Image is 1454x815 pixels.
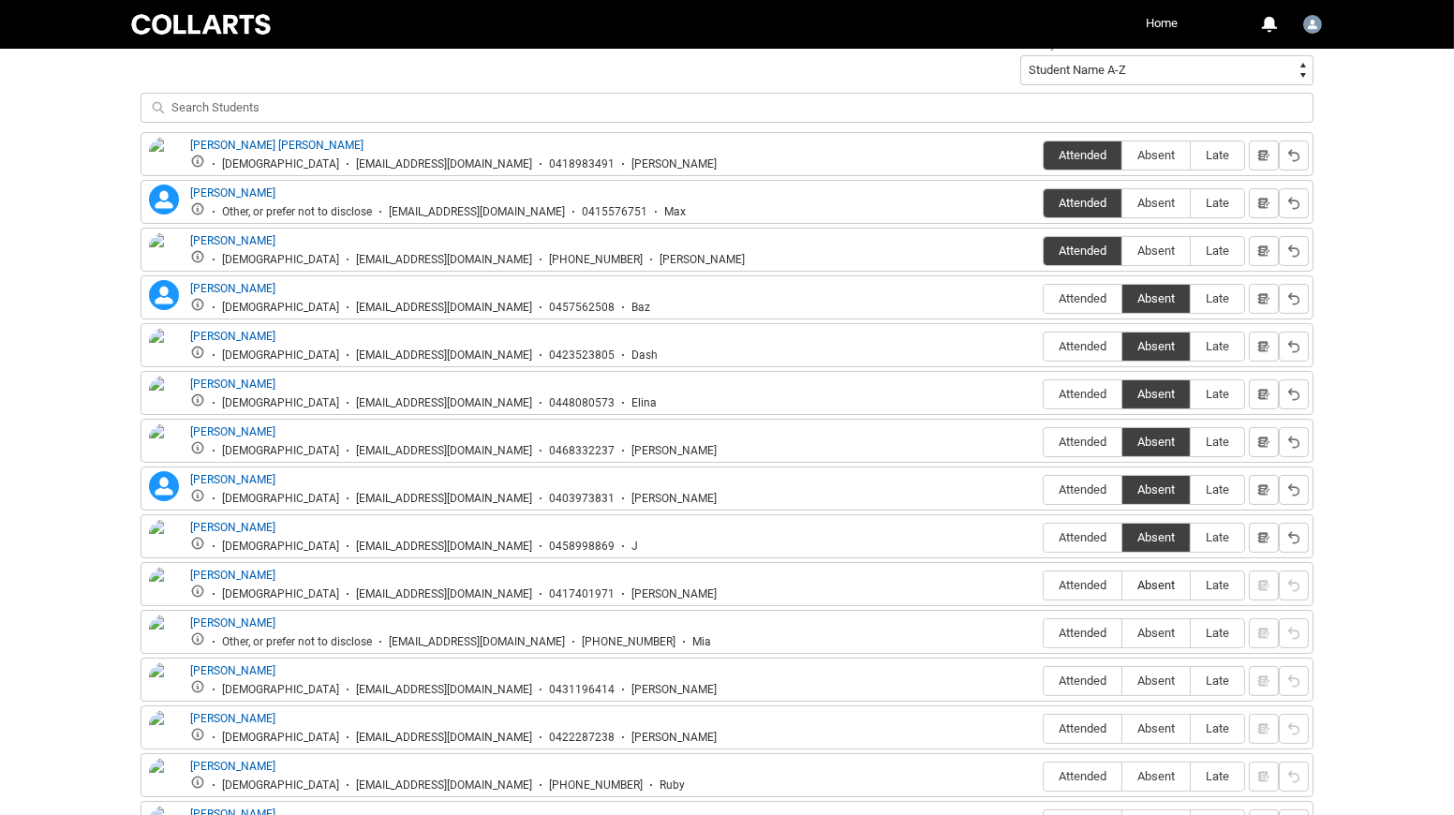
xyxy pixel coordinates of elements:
button: Notes [1249,427,1279,457]
span: Absent [1122,291,1190,305]
div: 0417401971 [549,587,615,601]
a: [PERSON_NAME] [190,616,275,630]
div: 0423523805 [549,348,615,363]
a: [PERSON_NAME] [190,282,275,295]
span: Late [1191,721,1244,735]
span: Attended [1044,578,1121,592]
span: Attended [1044,769,1121,783]
span: Late [1191,148,1244,162]
img: Jake Brown [149,519,179,560]
a: [PERSON_NAME] [190,760,275,773]
div: 0418983491 [549,157,615,171]
span: Absent [1122,626,1190,640]
input: Search Students [141,93,1313,123]
button: Notes [1249,188,1279,218]
div: [DEMOGRAPHIC_DATA] [222,396,339,410]
div: [DEMOGRAPHIC_DATA] [222,540,339,554]
div: [EMAIL_ADDRESS][DOMAIN_NAME] [356,683,532,697]
a: [PERSON_NAME] [190,664,275,677]
span: Attended [1044,291,1121,305]
div: [PERSON_NAME] [631,444,717,458]
div: J [631,540,638,554]
div: [EMAIL_ADDRESS][DOMAIN_NAME] [356,731,532,745]
img: Mitchell Dennis [149,710,179,751]
span: Attended [1044,435,1121,449]
button: Notes [1249,141,1279,170]
span: Attended [1044,196,1121,210]
span: Absent [1122,530,1190,544]
span: Attended [1044,482,1121,496]
span: Attended [1044,244,1121,258]
div: Max [664,205,686,219]
span: Late [1191,387,1244,401]
div: 0422287238 [549,731,615,745]
div: 0403973831 [549,492,615,506]
span: Late [1191,339,1244,353]
img: Mia Edwards [149,615,179,656]
div: [EMAIL_ADDRESS][DOMAIN_NAME] [356,492,532,506]
div: [DEMOGRAPHIC_DATA] [222,444,339,458]
div: [EMAIL_ADDRESS][DOMAIN_NAME] [356,540,532,554]
span: Absent [1122,721,1190,735]
div: [DEMOGRAPHIC_DATA] [222,253,339,267]
div: [DEMOGRAPHIC_DATA] [222,587,339,601]
span: Attended [1044,148,1121,162]
span: Attended [1044,387,1121,401]
div: [PHONE_NUMBER] [549,778,643,793]
img: Ruby Hill [149,758,179,799]
a: [PERSON_NAME] [190,330,275,343]
div: 0415576751 [582,205,647,219]
div: [EMAIL_ADDRESS][DOMAIN_NAME] [356,587,532,601]
div: [EMAIL_ADDRESS][DOMAIN_NAME] [389,205,565,219]
div: 0457562508 [549,301,615,315]
a: [PERSON_NAME] [190,521,275,534]
div: [DEMOGRAPHIC_DATA] [222,492,339,506]
span: Absent [1122,435,1190,449]
div: [EMAIL_ADDRESS][DOMAIN_NAME] [389,635,565,649]
span: Attended [1044,721,1121,735]
button: Reset [1279,570,1309,600]
a: [PERSON_NAME] [190,712,275,725]
span: Late [1191,291,1244,305]
button: Reset [1279,523,1309,553]
span: Attended [1044,530,1121,544]
button: Reset [1279,475,1309,505]
a: [PERSON_NAME] [PERSON_NAME] [190,139,363,152]
span: Late [1191,435,1244,449]
div: [EMAIL_ADDRESS][DOMAIN_NAME] [356,348,532,363]
span: Absent [1122,578,1190,592]
div: Dash [631,348,658,363]
div: [PHONE_NUMBER] [549,253,643,267]
div: [EMAIL_ADDRESS][DOMAIN_NAME] [356,444,532,458]
span: Absent [1122,339,1190,353]
div: 0458998869 [549,540,615,554]
lightning-icon: Bailey McKellar [149,280,179,310]
span: Late [1191,530,1244,544]
button: Notes [1249,332,1279,362]
a: [PERSON_NAME] [190,425,275,438]
div: Ruby [660,778,685,793]
a: [PERSON_NAME] [190,473,275,486]
div: [EMAIL_ADDRESS][DOMAIN_NAME] [356,253,532,267]
button: Reset [1279,284,1309,314]
button: Reset [1279,379,1309,409]
div: [PERSON_NAME] [631,683,717,697]
img: Arkin Sarmiento [149,137,179,178]
div: Other, or prefer not to disclose [222,205,372,219]
span: Late [1191,196,1244,210]
span: Absent [1122,148,1190,162]
div: [PERSON_NAME] [660,253,745,267]
span: Absent [1122,769,1190,783]
div: [DEMOGRAPHIC_DATA] [222,301,339,315]
div: Other, or prefer not to disclose [222,635,372,649]
span: Absent [1122,196,1190,210]
button: Reset [1279,618,1309,648]
button: Reset [1279,332,1309,362]
button: Notes [1249,284,1279,314]
button: Reset [1279,236,1309,266]
lightning-icon: Ava Alford [149,185,179,215]
img: Faculty.mlafontaine [1303,15,1322,34]
div: [EMAIL_ADDRESS][DOMAIN_NAME] [356,778,532,793]
a: [PERSON_NAME] [190,186,275,200]
span: Attended [1044,339,1121,353]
